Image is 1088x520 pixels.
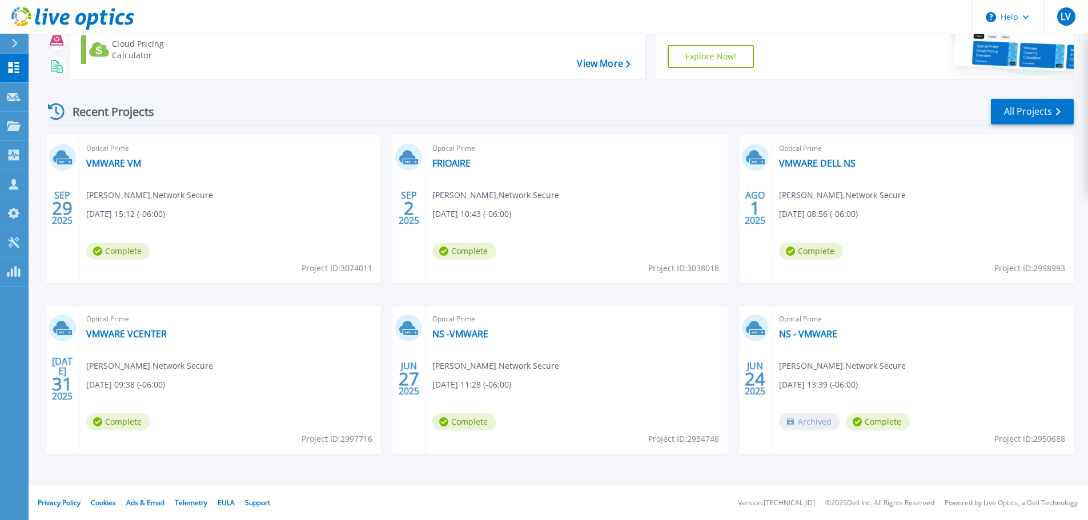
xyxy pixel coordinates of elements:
[44,98,170,126] div: Recent Projects
[81,35,208,64] a: Cloud Pricing Calculator
[399,374,419,384] span: 27
[245,498,270,507] a: Support
[779,142,1067,155] span: Optical Prime
[112,38,203,61] div: Cloud Pricing Calculator
[302,433,372,445] span: Project ID: 2997716
[86,328,167,340] a: VMWARE VCENTER
[38,498,81,507] a: Privacy Policy
[745,374,765,384] span: 24
[86,313,374,325] span: Optical Prime
[991,99,1074,124] a: All Projects
[648,433,719,445] span: Project ID: 2954746
[218,498,235,507] a: EULA
[1061,12,1071,21] span: LV
[779,208,858,220] span: [DATE] 08:56 (-06:00)
[432,328,488,340] a: NS -VMWARE
[86,208,165,220] span: [DATE] 15:12 (-06:00)
[86,360,213,372] span: [PERSON_NAME] , Network Secure
[668,45,754,68] a: Explore Now!
[779,328,837,340] a: NS - VMWARE
[86,243,150,260] span: Complete
[432,378,511,391] span: [DATE] 11:28 (-06:00)
[86,158,141,169] a: VMWARE VM
[91,498,116,507] a: Cookies
[779,158,856,169] a: VMWARE DELL NS
[398,358,420,400] div: JUN 2025
[52,203,73,213] span: 29
[175,498,207,507] a: Telemetry
[994,433,1065,445] span: Project ID: 2950688
[86,413,150,430] span: Complete
[738,499,815,507] li: Version: [TECHNICAL_ID]
[994,262,1065,275] span: Project ID: 2998993
[51,358,73,400] div: [DATE] 2025
[577,58,630,69] a: View More
[779,378,858,391] span: [DATE] 13:39 (-06:00)
[432,360,559,372] span: [PERSON_NAME] , Network Secure
[398,187,420,229] div: SEP 2025
[750,203,760,213] span: 1
[744,358,766,400] div: JUN 2025
[52,379,73,389] span: 31
[945,499,1078,507] li: Powered by Live Optics, a Dell Technology
[432,142,720,155] span: Optical Prime
[744,187,766,229] div: AGO 2025
[86,142,374,155] span: Optical Prime
[779,360,906,372] span: [PERSON_NAME] , Network Secure
[648,262,719,275] span: Project ID: 3038018
[779,189,906,201] span: [PERSON_NAME] , Network Secure
[432,208,511,220] span: [DATE] 10:43 (-06:00)
[432,313,720,325] span: Optical Prime
[51,187,73,229] div: SEP 2025
[86,189,213,201] span: [PERSON_NAME] , Network Secure
[779,313,1067,325] span: Optical Prime
[432,413,496,430] span: Complete
[86,378,165,391] span: [DATE] 09:38 (-06:00)
[302,262,372,275] span: Project ID: 3074011
[779,243,843,260] span: Complete
[432,243,496,260] span: Complete
[404,203,414,213] span: 2
[846,413,910,430] span: Complete
[825,499,934,507] li: © 2025 Dell Inc. All Rights Reserved
[126,498,164,507] a: Ads & Email
[432,189,559,201] span: [PERSON_NAME] , Network Secure
[432,158,471,169] a: FRIOAIRE
[779,413,840,430] span: Archived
